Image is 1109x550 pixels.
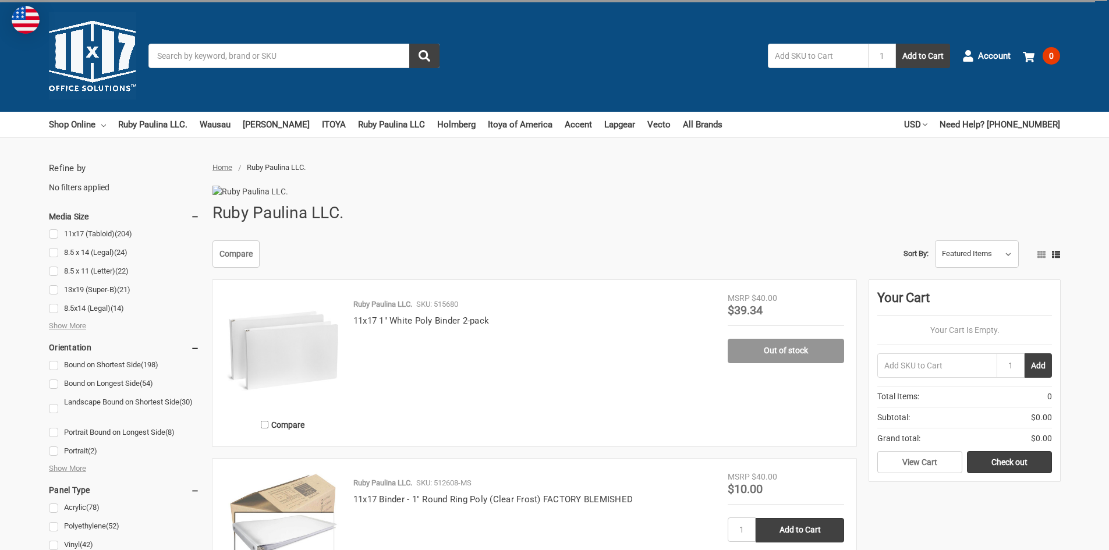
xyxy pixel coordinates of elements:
[49,264,200,279] a: 8.5 x 11 (Letter)
[49,226,200,242] a: 11x17 (Tabloid)
[1025,353,1052,378] button: Add
[1013,519,1109,550] iframe: Google Customer Reviews
[225,292,341,409] img: 11x17 1" White Poly Binder 2-pack
[88,446,97,455] span: (2)
[247,163,306,172] span: Ruby Paulina LLC.
[353,494,633,505] a: 11x17 Binder - 1" Round Ring Poly (Clear Frost) FACTORY BLEMISHED
[353,315,489,326] a: 11x17 1" White Poly Binder 2-pack
[49,463,86,474] span: Show More
[117,285,130,294] span: (21)
[752,293,777,303] span: $40.00
[49,282,200,298] a: 13x19 (Super-B)
[49,12,136,100] img: 11x17.com
[49,376,200,392] a: Bound on Longest Side
[115,267,129,275] span: (22)
[728,471,750,483] div: MSRP
[141,360,158,369] span: (198)
[877,353,997,378] input: Add SKU to Cart
[261,421,268,428] input: Compare
[353,299,412,310] p: Ruby Paulina LLC.
[565,112,592,137] a: Accent
[756,518,844,542] input: Add to Cart
[179,398,193,406] span: (30)
[49,357,200,373] a: Bound on Shortest Side
[200,112,231,137] a: Wausau
[728,339,844,363] a: Out of stock
[118,112,187,137] a: Ruby Paulina LLC.
[106,521,119,530] span: (52)
[115,229,132,238] span: (204)
[80,540,93,549] span: (42)
[978,49,1011,63] span: Account
[225,415,341,434] label: Compare
[728,482,763,496] span: $10.00
[49,483,200,497] h5: Panel Type
[877,324,1052,336] p: Your Cart Is Empty.
[49,162,200,193] div: No filters applied
[111,304,124,313] span: (14)
[604,112,635,137] a: Lapgear
[416,299,458,310] p: SKU: 515680
[967,451,1052,473] a: Check out
[683,112,722,137] a: All Brands
[904,245,929,262] label: Sort By:
[877,432,920,445] span: Grand total:
[86,503,100,512] span: (78)
[49,340,200,354] h5: Orientation
[49,519,200,534] a: Polyethylene
[49,320,86,332] span: Show More
[416,477,472,489] p: SKU: 512608-MS
[114,248,127,257] span: (24)
[12,6,40,34] img: duty and tax information for United States
[728,292,750,304] div: MSRP
[49,162,200,175] h5: Refine by
[212,198,343,228] h1: Ruby Paulina LLC.
[877,451,962,473] a: View Cart
[437,112,476,137] a: Holmberg
[49,245,200,261] a: 8.5 x 14 (Legal)
[877,391,919,403] span: Total Items:
[148,44,440,68] input: Search by keyword, brand or SKU
[165,428,175,437] span: (8)
[243,112,310,137] a: [PERSON_NAME]
[140,379,153,388] span: (54)
[1023,41,1060,71] a: 0
[49,210,200,223] h5: Media Size
[488,112,552,137] a: Itoya of America
[962,41,1011,71] a: Account
[49,425,200,441] a: Portrait Bound on Longest Side
[877,288,1052,316] div: Your Cart
[358,112,425,137] a: Ruby Paulina LLC
[877,411,910,424] span: Subtotal:
[647,112,671,137] a: Vecto
[49,301,200,317] a: 8.5x14 (Legal)
[768,44,868,68] input: Add SKU to Cart
[1031,411,1052,424] span: $0.00
[353,477,412,489] p: Ruby Paulina LLC.
[212,186,323,198] img: Ruby Paulina LLC.
[940,112,1060,137] a: Need Help? [PHONE_NUMBER]
[212,163,232,172] a: Home
[49,443,200,459] a: Portrait
[212,240,260,268] a: Compare
[322,112,346,137] a: ITOYA
[728,303,763,317] span: $39.34
[1047,391,1052,403] span: 0
[49,112,106,137] a: Shop Online
[1031,432,1052,445] span: $0.00
[1043,47,1060,65] span: 0
[752,472,777,481] span: $40.00
[896,44,950,68] button: Add to Cart
[49,395,200,421] a: Landscape Bound on Shortest Side
[49,500,200,516] a: Acrylic
[904,112,927,137] a: USD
